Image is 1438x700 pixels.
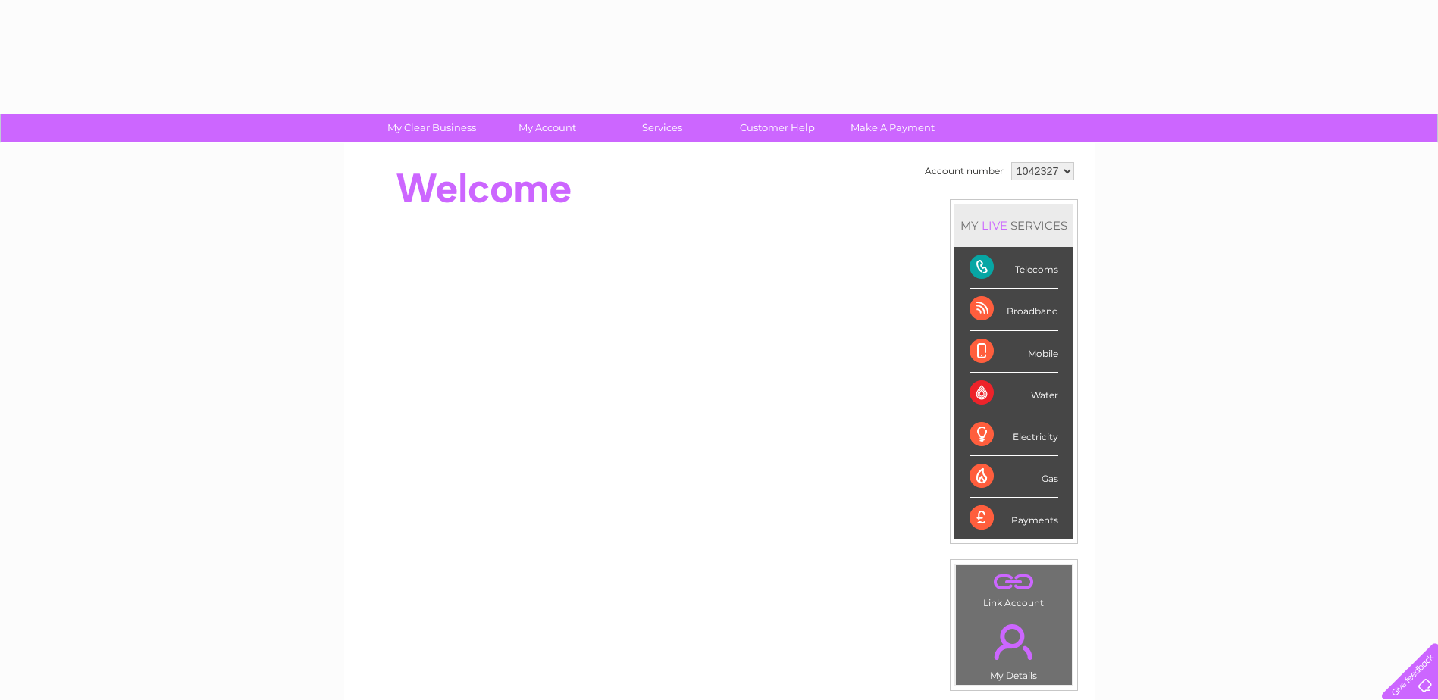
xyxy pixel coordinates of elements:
[970,247,1058,289] div: Telecoms
[970,289,1058,330] div: Broadband
[715,114,840,142] a: Customer Help
[955,564,1073,612] td: Link Account
[830,114,955,142] a: Make A Payment
[484,114,609,142] a: My Account
[600,114,725,142] a: Services
[954,204,1073,247] div: MY SERVICES
[970,414,1058,456] div: Electricity
[960,615,1068,668] a: .
[970,498,1058,539] div: Payments
[970,373,1058,414] div: Water
[960,569,1068,595] a: .
[921,158,1007,184] td: Account number
[970,456,1058,498] div: Gas
[979,218,1010,233] div: LIVE
[970,331,1058,373] div: Mobile
[955,611,1073,686] td: My Details
[369,114,494,142] a: My Clear Business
